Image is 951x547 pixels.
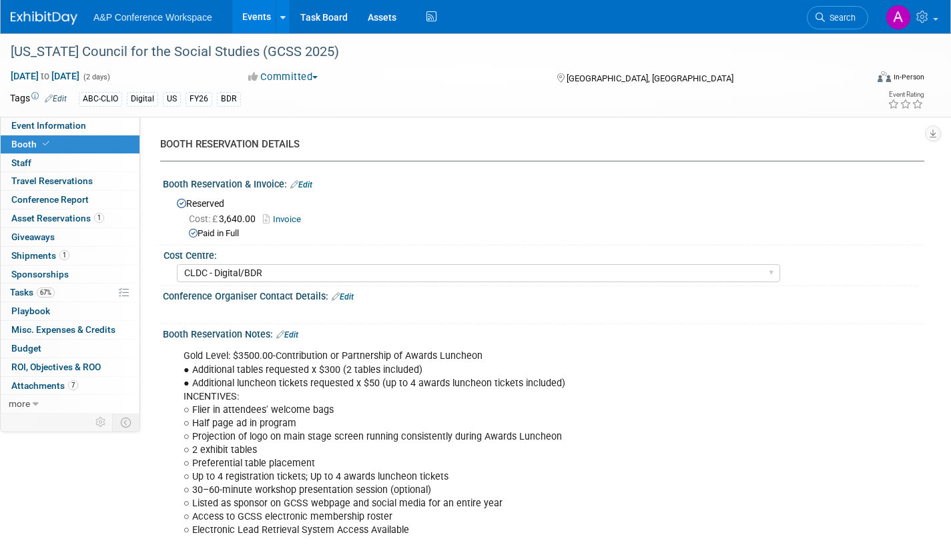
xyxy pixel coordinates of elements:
[1,154,139,172] a: Staff
[11,343,41,354] span: Budget
[11,213,104,223] span: Asset Reservations
[89,414,113,431] td: Personalize Event Tab Strip
[189,213,261,224] span: 3,640.00
[189,213,219,224] span: Cost: £
[39,71,51,81] span: to
[164,245,918,262] div: Cost Centre:
[10,91,67,107] td: Tags
[1,135,139,153] a: Booth
[1,172,139,190] a: Travel Reservations
[11,250,69,261] span: Shipments
[94,213,104,223] span: 1
[11,139,52,149] span: Booth
[6,40,846,64] div: [US_STATE] Council for the Social Studies (GCSS 2025)
[9,398,30,409] span: more
[79,92,122,106] div: ABC-CLIO
[11,157,31,168] span: Staff
[1,340,139,358] a: Budget
[244,70,323,84] button: Committed
[163,92,181,106] div: US
[11,306,50,316] span: Playbook
[276,330,298,340] a: Edit
[888,91,924,98] div: Event Rating
[37,288,55,298] span: 67%
[1,209,139,227] a: Asset Reservations1
[160,137,914,151] div: BOOTH RESERVATION DETAILS
[82,73,110,81] span: (2 days)
[11,120,86,131] span: Event Information
[11,269,69,280] span: Sponsorships
[11,380,78,391] span: Attachments
[886,5,911,30] img: Amanda Oney
[68,380,78,390] span: 7
[263,214,308,224] a: Invoice
[163,174,924,191] div: Booth Reservation & Invoice:
[127,92,158,106] div: Digital
[163,286,924,304] div: Conference Organiser Contact Details:
[163,324,924,342] div: Booth Reservation Notes:
[11,324,115,335] span: Misc. Expenses & Credits
[290,180,312,189] a: Edit
[567,73,733,83] span: [GEOGRAPHIC_DATA], [GEOGRAPHIC_DATA]
[807,6,868,29] a: Search
[217,92,241,106] div: BDR
[1,377,139,395] a: Attachments7
[186,92,212,106] div: FY26
[1,228,139,246] a: Giveaways
[10,287,55,298] span: Tasks
[45,94,67,103] a: Edit
[1,395,139,413] a: more
[1,247,139,265] a: Shipments1
[825,13,856,23] span: Search
[878,71,891,82] img: Format-Inperson.png
[113,414,140,431] td: Toggle Event Tabs
[1,302,139,320] a: Playbook
[174,343,777,544] div: Gold Level: $3500.00-Contribution or Partnership of Awards Luncheon ● Additional tables requested...
[11,194,89,205] span: Conference Report
[10,70,80,82] span: [DATE] [DATE]
[332,292,354,302] a: Edit
[893,72,924,82] div: In-Person
[11,231,55,242] span: Giveaways
[173,193,914,240] div: Reserved
[189,227,914,240] div: Paid in Full
[1,321,139,339] a: Misc. Expenses & Credits
[789,69,924,89] div: Event Format
[1,265,139,284] a: Sponsorships
[1,358,139,376] a: ROI, Objectives & ROO
[1,284,139,302] a: Tasks67%
[11,362,101,372] span: ROI, Objectives & ROO
[1,191,139,209] a: Conference Report
[1,117,139,135] a: Event Information
[43,140,49,147] i: Booth reservation complete
[11,11,77,25] img: ExhibitDay
[59,250,69,260] span: 1
[11,175,93,186] span: Travel Reservations
[93,12,212,23] span: A&P Conference Workspace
